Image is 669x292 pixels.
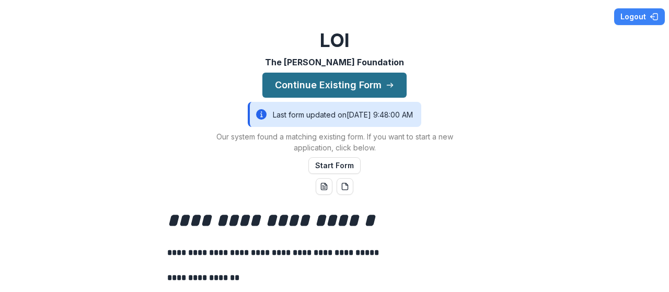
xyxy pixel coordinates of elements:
button: pdf-download [337,178,353,195]
button: word-download [316,178,332,195]
button: Continue Existing Form [262,73,407,98]
p: Our system found a matching existing form. If you want to start a new application, click below. [204,131,465,153]
button: Logout [614,8,665,25]
button: Start Form [308,157,361,174]
p: The [PERSON_NAME] Foundation [265,56,404,68]
div: Last form updated on [DATE] 9:48:00 AM [248,102,421,127]
h2: LOI [320,29,350,52]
